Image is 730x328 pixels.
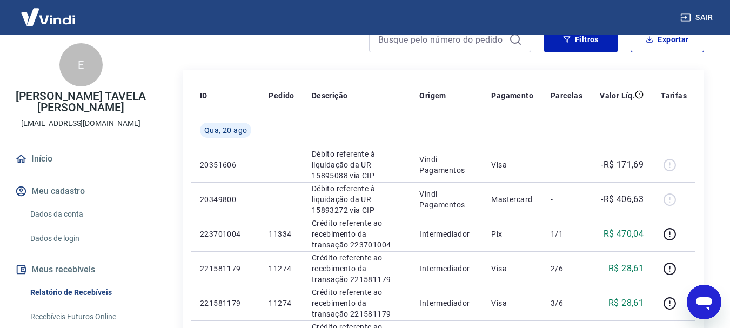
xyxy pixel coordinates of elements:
a: Dados de login [26,227,149,250]
p: R$ 28,61 [608,262,644,275]
button: Exportar [631,26,704,52]
p: Visa [491,298,533,309]
p: Vindi Pagamentos [419,154,474,176]
p: Crédito referente ao recebimento da transação 221581179 [312,252,403,285]
p: [PERSON_NAME] TAVELA [PERSON_NAME] [9,91,153,113]
img: Vindi [13,1,83,34]
p: 221581179 [200,263,251,274]
p: Origem [419,90,446,101]
p: - [551,194,582,205]
p: Débito referente à liquidação da UR 15895088 via CIP [312,149,403,181]
p: Pagamento [491,90,533,101]
a: Relatório de Recebíveis [26,282,149,304]
button: Filtros [544,26,618,52]
p: -R$ 406,63 [601,193,644,206]
p: 3/6 [551,298,582,309]
a: Início [13,147,149,171]
p: 11334 [269,229,294,239]
p: Intermediador [419,298,474,309]
p: Vindi Pagamentos [419,189,474,210]
p: Parcelas [551,90,582,101]
p: R$ 28,61 [608,297,644,310]
iframe: Botão para abrir a janela de mensagens [687,285,721,319]
p: Descrição [312,90,348,101]
p: 20349800 [200,194,251,205]
p: Crédito referente ao recebimento da transação 223701004 [312,218,403,250]
p: Visa [491,159,533,170]
button: Meu cadastro [13,179,149,203]
p: ID [200,90,207,101]
p: 1/1 [551,229,582,239]
p: 20351606 [200,159,251,170]
button: Meus recebíveis [13,258,149,282]
a: Recebíveis Futuros Online [26,306,149,328]
p: Intermediador [419,263,474,274]
div: E [59,43,103,86]
p: Pedido [269,90,294,101]
p: Mastercard [491,194,533,205]
p: 221581179 [200,298,251,309]
p: Intermediador [419,229,474,239]
p: Tarifas [661,90,687,101]
button: Sair [678,8,717,28]
p: 11274 [269,263,294,274]
span: Qua, 20 ago [204,125,247,136]
p: [EMAIL_ADDRESS][DOMAIN_NAME] [21,118,140,129]
p: 11274 [269,298,294,309]
p: R$ 470,04 [604,227,644,240]
p: Débito referente à liquidação da UR 15893272 via CIP [312,183,403,216]
p: -R$ 171,69 [601,158,644,171]
p: Visa [491,263,533,274]
input: Busque pelo número do pedido [378,31,505,48]
p: Crédito referente ao recebimento da transação 221581179 [312,287,403,319]
p: Valor Líq. [600,90,635,101]
p: 2/6 [551,263,582,274]
a: Dados da conta [26,203,149,225]
p: 223701004 [200,229,251,239]
p: - [551,159,582,170]
p: Pix [491,229,533,239]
